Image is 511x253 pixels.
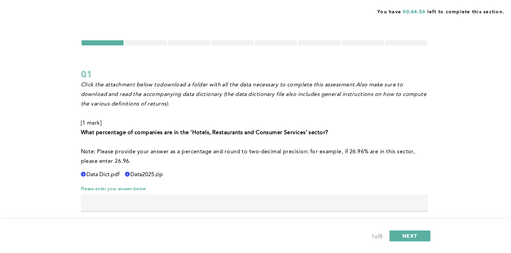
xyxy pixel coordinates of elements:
em: Click the attachment below to [81,82,160,88]
p: [1 mark] [81,118,428,128]
span: Please enter your answer below [81,186,428,192]
em: Also make sure to download and read the accompanying data dictionary (the data dictionary file al... [81,82,428,107]
em: download a folder with all the data necessary to complete this assessment. [160,82,356,88]
div: Q1 [81,68,428,80]
span: Data Dict.pdf [86,172,119,178]
strong: What percentage of companies are in the ‘Hotels, Restaurants and Consumer Services’ sector? [81,130,328,136]
span: Note: Please provide your answer as a percentage and round to two-decimal precision: for example,... [81,149,416,164]
span: Data2025.zip [130,172,163,178]
span: 00:44:56 [403,10,425,14]
button: NEXT [389,230,430,241]
span: NEXT [402,233,417,239]
div: 1 of 8 [371,232,383,242]
span: You have left to complete this section. [377,7,504,15]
